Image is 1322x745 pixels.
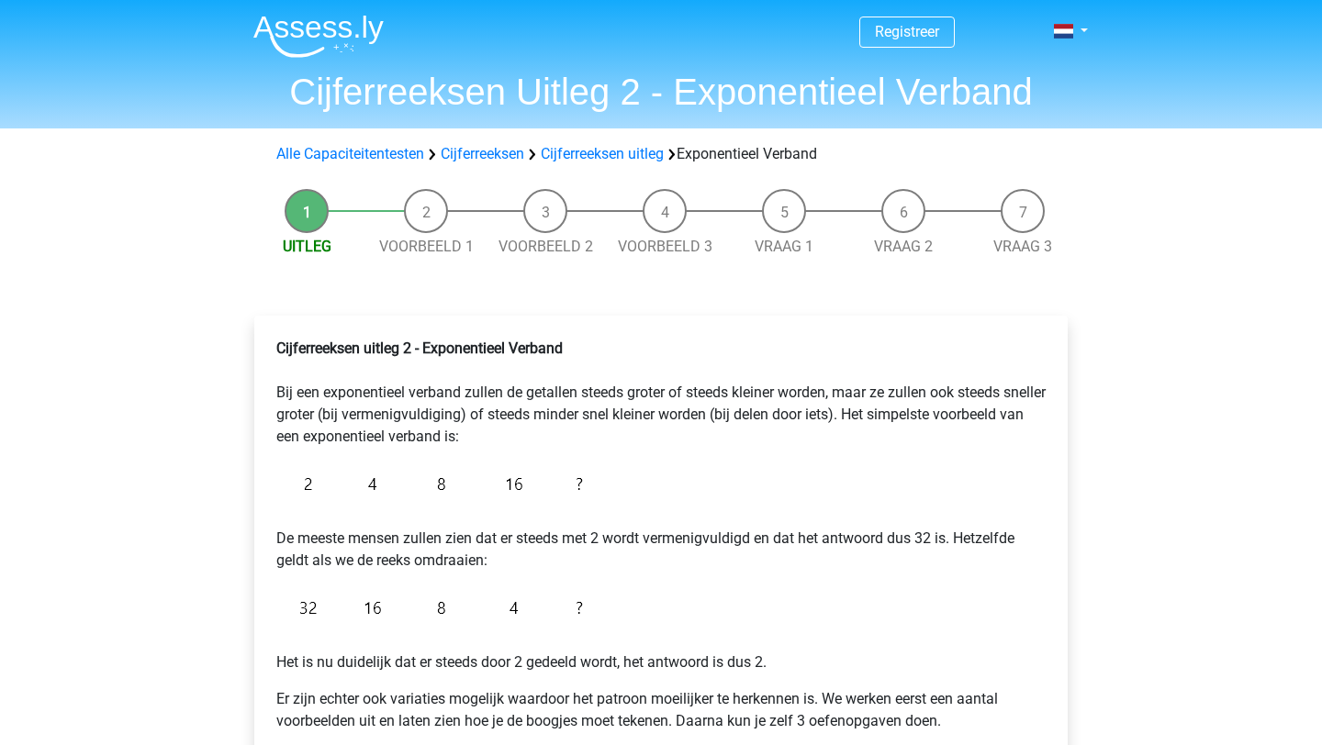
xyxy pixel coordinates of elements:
[379,238,474,255] a: Voorbeeld 1
[276,629,1046,673] p: Het is nu duidelijk dat er steeds door 2 gedeeld wordt, het antwoord is dus 2.
[276,145,424,162] a: Alle Capaciteitentesten
[239,70,1083,114] h1: Cijferreeksen Uitleg 2 - Exponentieel Verband
[993,238,1052,255] a: Vraag 3
[874,238,933,255] a: Vraag 2
[441,145,524,162] a: Cijferreeksen
[276,586,592,629] img: Exponential_Example_into_2.png
[541,145,664,162] a: Cijferreeksen uitleg
[276,506,1046,572] p: De meeste mensen zullen zien dat er steeds met 2 wordt vermenigvuldigd en dat het antwoord dus 32...
[618,238,712,255] a: Voorbeeld 3
[875,23,939,40] a: Registreer
[269,143,1053,165] div: Exponentieel Verband
[499,238,593,255] a: Voorbeeld 2
[276,462,592,506] img: Exponential_Example_into_1.png
[755,238,813,255] a: Vraag 1
[276,688,1046,732] p: Er zijn echter ook variaties mogelijk waardoor het patroon moeilijker te herkennen is. We werken ...
[276,338,1046,448] p: Bij een exponentieel verband zullen de getallen steeds groter of steeds kleiner worden, maar ze z...
[283,238,331,255] a: Uitleg
[276,339,563,357] b: Cijferreeksen uitleg 2 - Exponentieel Verband
[253,15,384,58] img: Assessly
